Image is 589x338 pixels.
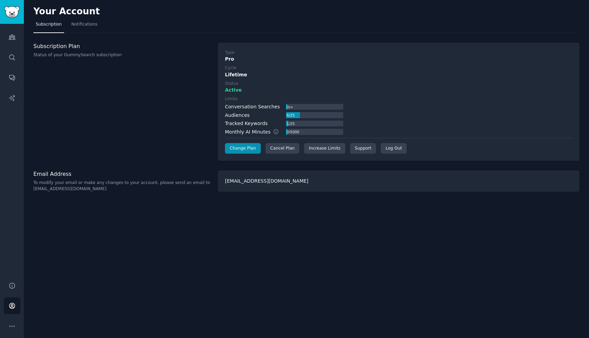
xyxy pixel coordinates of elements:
div: 6 / 25 [286,112,295,118]
span: Active [225,87,242,94]
div: [EMAIL_ADDRESS][DOMAIN_NAME] [218,170,579,192]
div: Cancel Plan [266,143,299,154]
div: Limits [225,96,238,102]
p: Status of your GummySearch subscription [33,52,211,58]
div: Log Out [381,143,407,154]
img: GummySearch logo [4,6,20,18]
p: To modify your email or make any changes to your account, please send an email to [EMAIL_ADDRESS]... [33,180,211,192]
div: Cycle [225,65,236,71]
div: Conversation Searches [225,103,280,110]
div: Lifetime [225,71,572,78]
a: Support [350,143,376,154]
h3: Subscription Plan [33,43,211,50]
h3: Email Address [33,170,211,178]
a: Subscription [33,19,64,33]
div: 0 / ∞ [286,104,293,110]
div: Monthly AI Minutes [225,128,286,136]
span: Notifications [71,21,97,28]
div: Audiences [225,112,250,119]
div: 0 / 5000 [286,129,300,135]
div: Pro [225,56,572,63]
span: Subscription [36,21,62,28]
div: Type [225,50,235,56]
div: Status [225,81,238,87]
a: Increase Limits [304,143,345,154]
a: Change Plan [225,143,261,154]
div: 1 / 25 [286,121,295,127]
div: Tracked Keywords [225,120,268,127]
h2: Your Account [33,6,100,17]
a: Notifications [69,19,100,33]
